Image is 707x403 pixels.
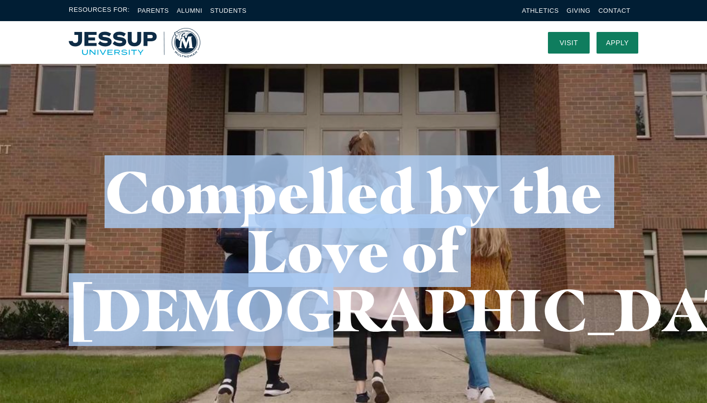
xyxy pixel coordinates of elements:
[69,28,200,58] img: Multnomah University Logo
[69,5,130,16] span: Resources For:
[177,7,202,14] a: Alumni
[522,7,559,14] a: Athletics
[69,162,638,339] h1: Compelled by the Love of [DEMOGRAPHIC_DATA]
[598,7,630,14] a: Contact
[567,7,591,14] a: Giving
[210,7,246,14] a: Students
[597,32,638,54] a: Apply
[137,7,169,14] a: Parents
[548,32,590,54] a: Visit
[69,28,200,58] a: Home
